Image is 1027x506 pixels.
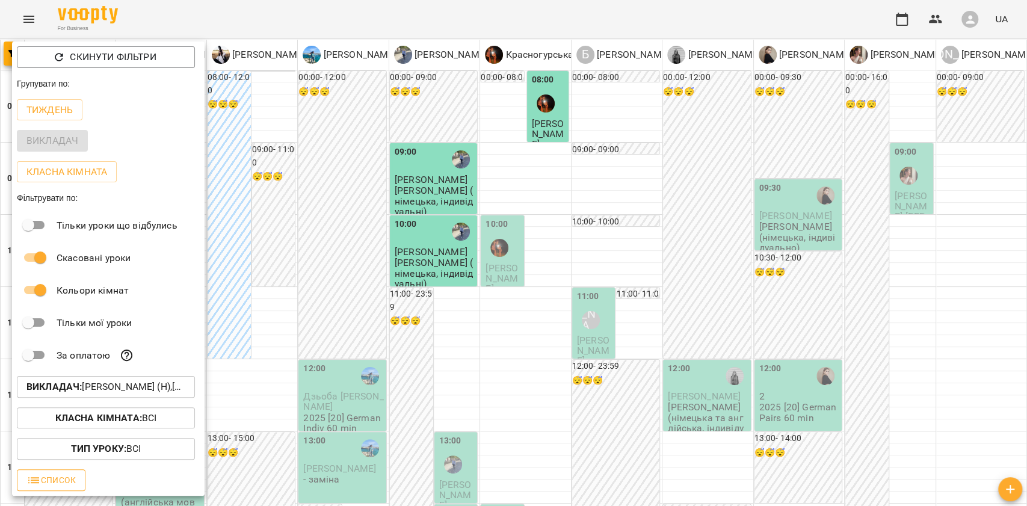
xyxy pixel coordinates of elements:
[26,381,82,392] b: Викладач :
[55,411,157,425] p: Всі
[26,165,107,179] p: Класна кімната
[71,443,126,454] b: Тип Уроку :
[57,251,131,265] p: Скасовані уроки
[17,407,195,429] button: Класна кімната:Всі
[71,442,141,456] p: Всі
[26,473,76,487] span: Список
[57,316,132,330] p: Тільки мої уроки
[26,103,73,117] p: Тиждень
[17,99,82,121] button: Тиждень
[57,218,177,233] p: Тільки уроки що відбулись
[57,348,110,363] p: За оплатою
[70,50,156,64] p: Скинути фільтри
[55,412,142,424] b: Класна кімната :
[26,380,185,394] p: [PERSON_NAME] (н),[PERSON_NAME] (н),[PERSON_NAME] (а),[PERSON_NAME] (н),[PERSON_NAME] (а),[PERSON...
[57,283,129,298] p: Кольори кімнат
[17,376,195,398] button: Викладач:[PERSON_NAME] (н),[PERSON_NAME] (н),[PERSON_NAME] (а),[PERSON_NAME] (н),[PERSON_NAME] (а...
[12,73,205,94] div: Групувати по:
[17,438,195,460] button: Тип Уроку:Всі
[17,161,117,183] button: Класна кімната
[17,46,195,68] button: Скинути фільтри
[12,187,205,209] div: Фільтрувати по:
[17,469,85,491] button: Список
